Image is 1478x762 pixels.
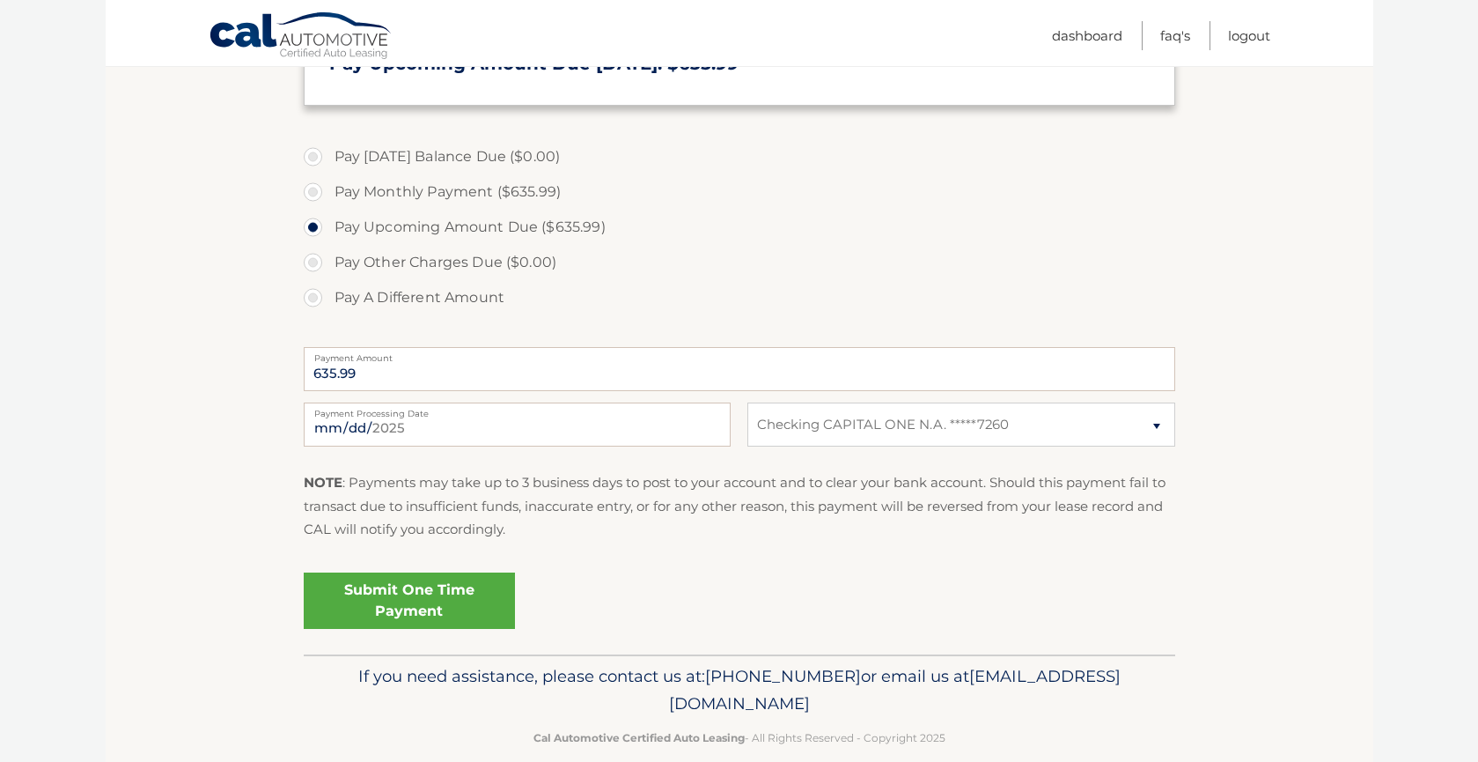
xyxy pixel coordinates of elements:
[304,280,1175,315] label: Pay A Different Amount
[209,11,393,63] a: Cal Automotive
[304,471,1175,541] p: : Payments may take up to 3 business days to post to your account and to clear your bank account....
[304,573,515,629] a: Submit One Time Payment
[315,729,1164,747] p: - All Rights Reserved - Copyright 2025
[315,662,1164,719] p: If you need assistance, please contact us at: or email us at
[304,403,731,417] label: Payment Processing Date
[1052,21,1122,50] a: Dashboard
[1228,21,1270,50] a: Logout
[1160,21,1190,50] a: FAQ's
[304,174,1175,210] label: Pay Monthly Payment ($635.99)
[304,347,1175,391] input: Payment Amount
[304,347,1175,361] label: Payment Amount
[304,139,1175,174] label: Pay [DATE] Balance Due ($0.00)
[304,210,1175,245] label: Pay Upcoming Amount Due ($635.99)
[304,474,342,491] strong: NOTE
[533,731,745,744] strong: Cal Automotive Certified Auto Leasing
[304,403,731,447] input: Payment Date
[304,245,1175,280] label: Pay Other Charges Due ($0.00)
[705,666,861,686] span: [PHONE_NUMBER]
